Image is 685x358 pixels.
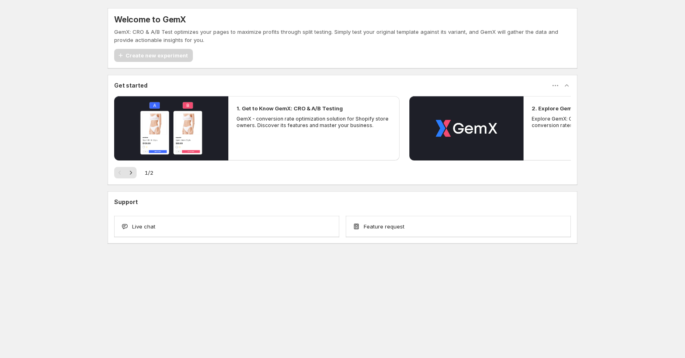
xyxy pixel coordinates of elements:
[114,167,137,178] nav: Pagination
[132,222,155,231] span: Live chat
[114,15,186,24] h5: Welcome to GemX
[532,104,658,112] h2: 2. Explore GemX: CRO & A/B Testing Use Cases
[114,198,138,206] h3: Support
[125,167,137,178] button: Next
[364,222,404,231] span: Feature request
[114,81,148,90] h3: Get started
[236,104,343,112] h2: 1. Get to Know GemX: CRO & A/B Testing
[236,116,391,129] p: GemX - conversion rate optimization solution for Shopify store owners. Discover its features and ...
[114,96,228,160] button: Play video
[114,28,571,44] p: GemX: CRO & A/B Test optimizes your pages to maximize profits through split testing. Simply test ...
[409,96,524,160] button: Play video
[145,169,153,177] span: 1 / 2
